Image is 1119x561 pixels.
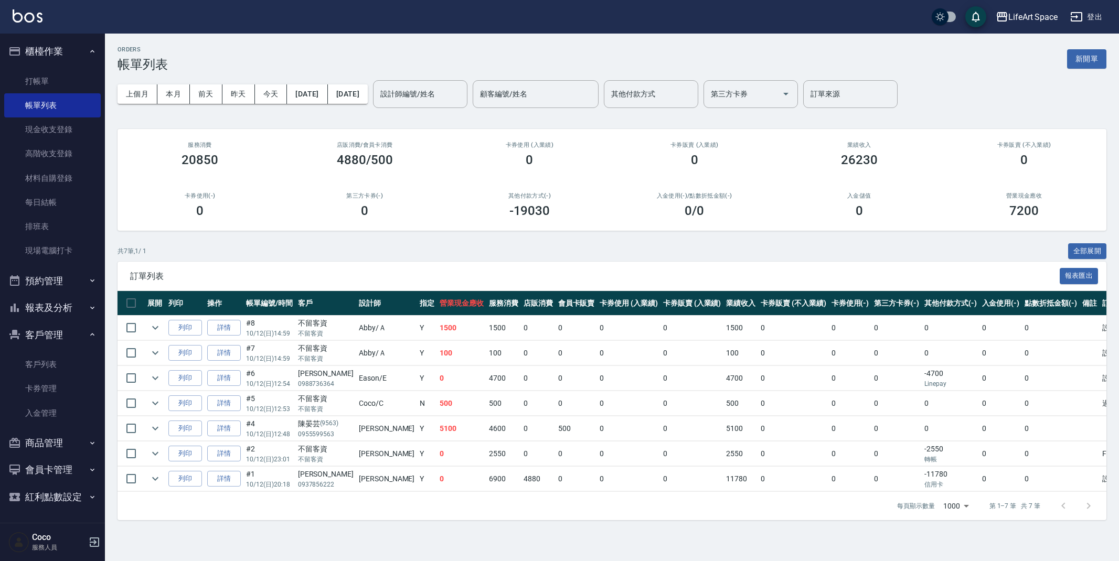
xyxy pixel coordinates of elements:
[1022,341,1080,365] td: 0
[298,354,354,363] p: 不留客資
[147,446,163,461] button: expand row
[4,142,101,166] a: 高階收支登錄
[118,57,168,72] h3: 帳單列表
[1022,366,1080,391] td: 0
[4,401,101,425] a: 入金管理
[298,329,354,338] p: 不留客資
[320,418,339,429] p: (9563)
[954,142,1094,148] h2: 卡券販賣 (不入業績)
[147,320,163,336] button: expand row
[922,366,979,391] td: -4700
[147,370,163,386] button: expand row
[417,341,437,365] td: Y
[723,416,758,441] td: 5100
[871,416,922,441] td: 0
[790,142,929,148] h2: 業績收入
[298,418,354,429] div: 陳晏芸
[660,467,724,491] td: 0
[13,9,42,23] img: Logo
[1066,7,1106,27] button: 登出
[168,395,202,412] button: 列印
[4,294,101,321] button: 報表及分析
[246,429,293,439] p: 10/12 (日) 12:48
[979,291,1022,316] th: 入金使用(-)
[556,416,598,441] td: 500
[1022,416,1080,441] td: 0
[222,84,255,104] button: 昨天
[777,85,794,102] button: Open
[437,391,486,416] td: 500
[922,441,979,466] td: -2550
[597,467,660,491] td: 0
[328,84,368,104] button: [DATE]
[1009,203,1039,218] h3: 7200
[486,441,521,466] td: 2550
[145,291,166,316] th: 展開
[1080,291,1100,316] th: 備註
[298,343,354,354] div: 不留客資
[168,446,202,462] button: 列印
[298,455,354,464] p: 不留客資
[4,69,101,93] a: 打帳單
[246,354,293,363] p: 10/12 (日) 14:59
[758,416,828,441] td: 0
[924,480,977,489] p: 信用卡
[922,416,979,441] td: 0
[460,142,599,148] h2: 卡券使用 (入業績)
[205,291,243,316] th: 操作
[417,391,437,416] td: N
[897,501,935,511] p: 每頁顯示數量
[118,84,157,104] button: 上個月
[556,291,598,316] th: 會員卡販賣
[4,38,101,65] button: 櫃檯作業
[556,366,598,391] td: 0
[597,416,660,441] td: 0
[356,441,417,466] td: [PERSON_NAME]
[758,391,828,416] td: 0
[243,467,295,491] td: #1
[4,429,101,457] button: 商品管理
[922,467,979,491] td: -11780
[922,291,979,316] th: 其他付款方式(-)
[168,320,202,336] button: 列印
[979,341,1022,365] td: 0
[190,84,222,104] button: 前天
[118,46,168,53] h2: ORDERS
[4,166,101,190] a: 材料自購登錄
[486,316,521,340] td: 1500
[168,345,202,361] button: 列印
[130,271,1060,282] span: 訂單列表
[246,329,293,338] p: 10/12 (日) 14:59
[4,93,101,117] a: 帳單列表
[597,291,660,316] th: 卡券使用 (入業績)
[356,291,417,316] th: 設計師
[207,395,241,412] a: 詳情
[295,192,434,199] h2: 第三方卡券(-)
[597,366,660,391] td: 0
[660,291,724,316] th: 卡券販賣 (入業績)
[130,142,270,148] h3: 服務消費
[624,192,764,199] h2: 入金使用(-) /點數折抵金額(-)
[298,444,354,455] div: 不留客資
[871,366,922,391] td: 0
[295,291,356,316] th: 客戶
[4,483,101,511] button: 紅利點數設定
[417,467,437,491] td: Y
[758,441,828,466] td: 0
[509,203,550,218] h3: -19030
[965,6,986,27] button: save
[526,153,533,167] h3: 0
[243,316,295,340] td: #8
[979,316,1022,340] td: 0
[298,368,354,379] div: [PERSON_NAME]
[356,391,417,416] td: Coco /C
[4,117,101,142] a: 現金收支登錄
[147,345,163,361] button: expand row
[723,316,758,340] td: 1500
[298,393,354,404] div: 不留客資
[939,492,973,520] div: 1000
[298,429,354,439] p: 0955599563
[1008,10,1058,24] div: LifeArt Space
[758,467,828,491] td: 0
[243,341,295,365] td: #7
